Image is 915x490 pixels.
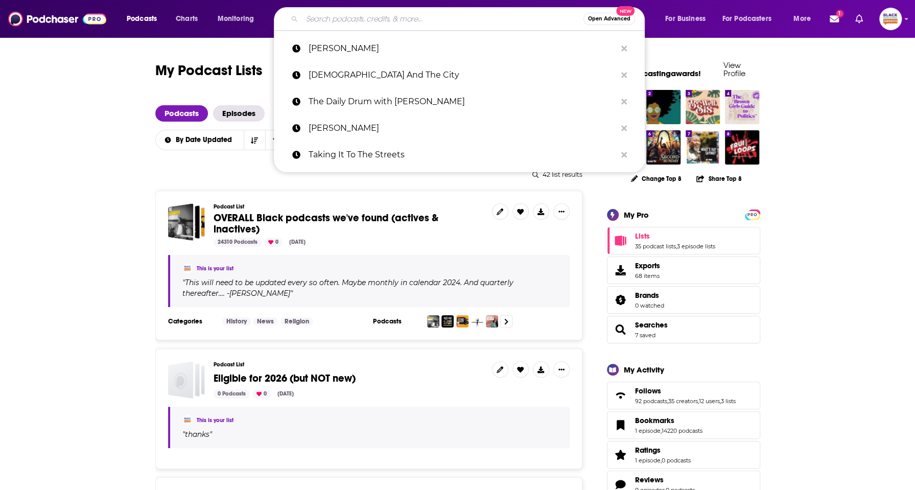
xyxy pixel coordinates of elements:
a: [DEMOGRAPHIC_DATA] And The City [274,62,645,88]
button: open menu [155,136,244,144]
a: 0 watched [635,302,664,309]
a: This is your list [197,265,233,272]
span: Follows [607,382,760,409]
span: Lists [635,231,650,241]
img: User Profile [879,8,902,30]
span: " " [182,278,513,298]
span: This will need to be updated every so often. Maybe monthly in calendar 2024. And quarterly therea... [182,278,513,298]
a: 1 episode [635,457,661,464]
img: The Humanity Archive [427,315,439,328]
span: , [720,398,721,405]
span: Brands [607,286,760,314]
p: Sunni And The City [309,62,616,88]
a: History [222,317,251,325]
button: Show profile menu [879,8,902,30]
button: open menu [120,11,170,27]
a: Eligible for 2026 (but NOT new) [168,361,205,399]
span: , [661,427,662,434]
a: 3 lists [721,398,736,405]
div: 42 list results [155,171,582,178]
a: Ratings [611,448,631,462]
img: Stitch Please [646,90,681,124]
span: 68 items [635,272,660,279]
span: Reviews [635,475,664,484]
a: Lists [635,231,715,241]
a: Brands [611,293,631,307]
span: , [667,398,668,405]
span: OVERALL Black podcasts we've found (actives & inactives) [214,212,438,236]
button: open menu [265,130,287,150]
a: Follows [611,388,631,403]
a: Taking It To The Streets [274,142,645,168]
span: Eligible for 2026 (but NOT new) [214,372,356,385]
button: Sort Direction [244,130,265,150]
a: Religion [280,317,313,325]
span: For Business [665,12,706,26]
a: 3 episode lists [677,243,715,250]
a: Brands [635,291,664,300]
a: Bookmarks [635,416,702,425]
img: Fruitloops: Serial Killers of Color [725,130,759,165]
a: Searches [635,320,668,330]
a: 12 users [699,398,720,405]
span: PRO [746,211,759,219]
h3: Categories [168,317,214,325]
a: View Profile [723,60,745,78]
span: Bookmarks [607,411,760,439]
a: Show notifications dropdown [851,10,867,28]
a: Show notifications dropdown [826,10,843,28]
div: 0 [264,238,283,247]
h3: Podcasts [373,317,419,325]
a: Second Sunday [646,130,681,165]
div: 0 Podcasts [214,389,250,399]
a: 35 podcast lists [635,243,676,250]
a: OVERALL Black podcasts we've found (actives & inactives) [214,213,484,235]
button: Show More Button [553,361,570,378]
span: thanks [185,430,209,439]
p: Bobby Gailes [309,115,616,142]
span: Exports [635,261,660,270]
span: Monitoring [218,12,254,26]
img: Who's Who In Black Hollywood with Adell Henderson [441,315,454,328]
a: 0 podcasts [662,457,691,464]
img: Healing & Becoming [486,315,498,328]
a: Searches [611,322,631,337]
span: Searches [607,316,760,343]
span: By Date Updated [176,136,236,144]
a: Charts [169,11,204,27]
img: blackpodcastingawards [182,415,193,425]
img: The HomeTeam Podcast [471,315,483,328]
span: Episodes [213,105,265,122]
h2: Choose List sort [155,130,287,150]
span: More [793,12,811,26]
img: The Brown Girls Guide to Politics [725,90,759,124]
span: 1 [836,10,843,17]
button: open menu [786,11,824,27]
img: Be Well Sis: The Podcast [686,90,720,124]
a: PRO [746,210,759,218]
div: My Pro [624,210,649,220]
a: OVERALL Black podcasts we've found (actives & inactives) [168,203,205,241]
a: 92 podcasts [635,398,667,405]
a: Bookmarks [611,418,631,432]
img: blackpodcastingawards [182,263,193,273]
input: Search podcasts, credits, & more... [302,11,583,27]
div: [DATE] [285,238,310,247]
button: Change Top 8 [625,172,688,185]
p: Leslie Fields-Cruz [309,35,616,62]
button: open menu [210,11,267,27]
span: For Podcasters [722,12,771,26]
div: [DATE] [273,389,298,399]
span: Charts [176,12,198,26]
a: 14220 podcasts [662,427,702,434]
span: Ratings [607,441,760,469]
a: [PERSON_NAME] [274,115,645,142]
span: Logged in as blackpodcastingawards [879,8,902,30]
a: Ratings [635,446,691,455]
button: open menu [716,11,786,27]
